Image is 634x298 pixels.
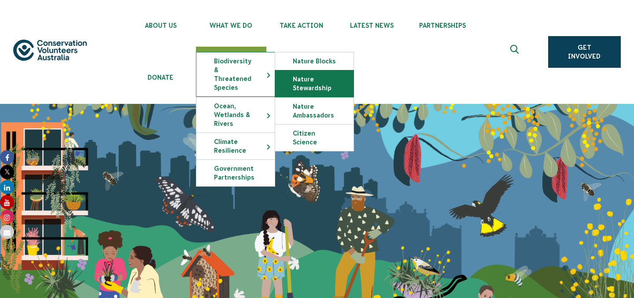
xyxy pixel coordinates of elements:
span: Donate [125,74,196,81]
a: Nature Stewardship [275,70,354,97]
button: Expand search box Close search box [505,41,526,63]
a: Get Involved [548,36,621,68]
li: Biodiversity & Threatened Species [196,52,275,97]
a: Citizen Science [275,125,354,151]
span: Partnerships [407,22,478,29]
a: Ocean, Wetlands & Rivers [196,97,275,132]
img: logo.svg [13,40,87,61]
a: Nature Ambassadors [275,98,354,124]
a: Climate Resilience [196,133,275,159]
a: Biodiversity & Threatened Species [196,52,275,96]
a: Nature Blocks [275,52,354,70]
span: Expand search box [510,45,521,59]
span: Take Action [266,22,337,29]
span: About Us [125,22,196,29]
a: Government Partnerships [196,160,275,186]
span: Latest News [337,22,407,29]
span: What We Do [196,22,266,29]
